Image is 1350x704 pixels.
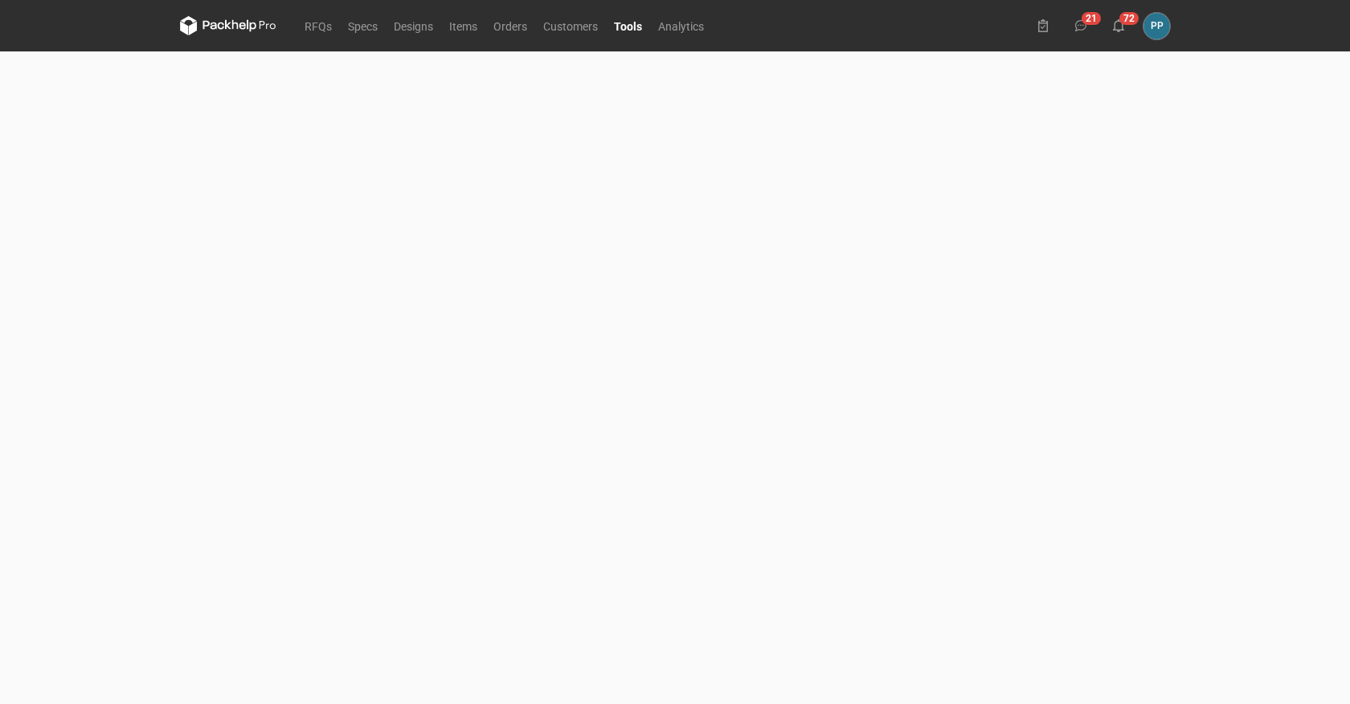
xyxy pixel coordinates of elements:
[650,16,712,35] a: Analytics
[1143,13,1170,39] div: Paweł Puch
[340,16,386,35] a: Specs
[485,16,535,35] a: Orders
[1143,13,1170,39] button: PP
[386,16,441,35] a: Designs
[180,16,276,35] svg: Packhelp Pro
[180,51,1170,629] iframe: Packaging Toolbox
[606,16,650,35] a: Tools
[297,16,340,35] a: RFQs
[1068,13,1094,39] button: 21
[1106,13,1131,39] button: 72
[535,16,606,35] a: Customers
[441,16,485,35] a: Items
